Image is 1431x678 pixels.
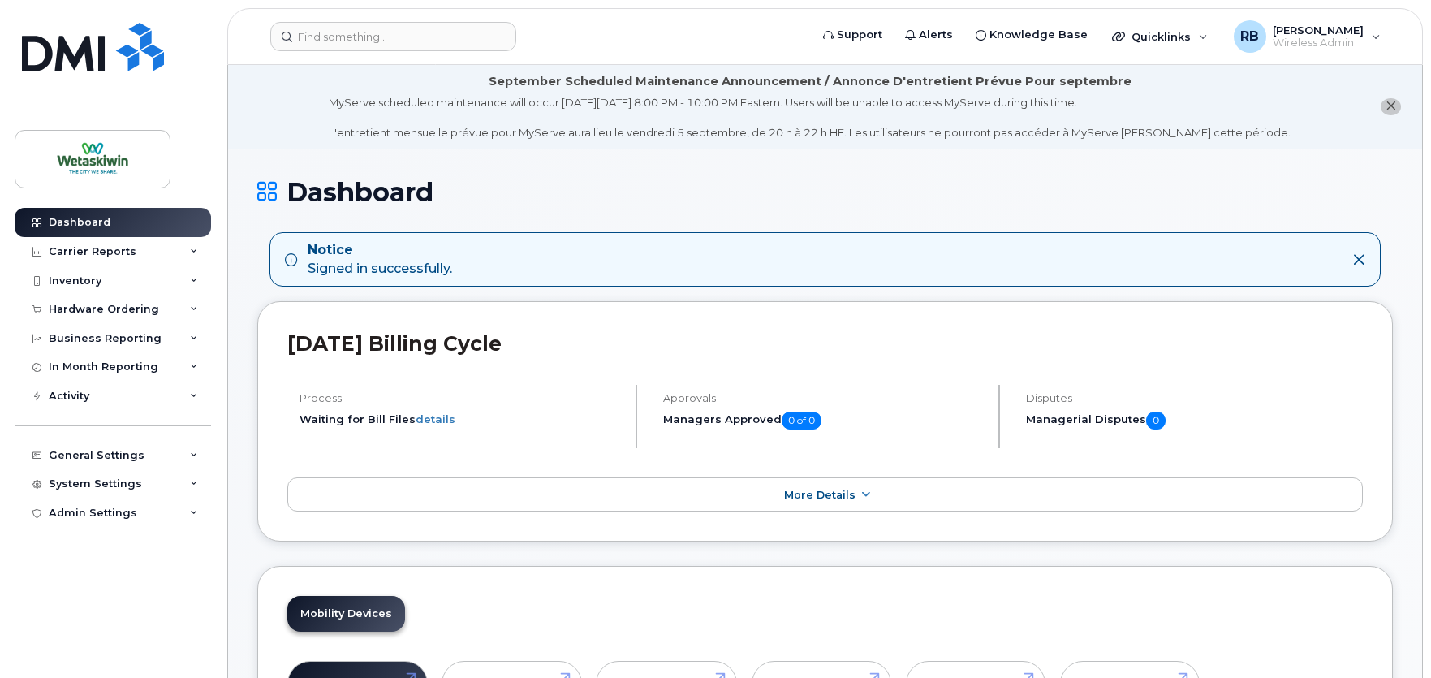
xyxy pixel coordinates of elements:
h4: Process [300,392,622,404]
div: Signed in successfully. [308,241,452,279]
button: close notification [1381,98,1401,115]
a: Mobility Devices [287,596,405,632]
h5: Managers Approved [663,412,985,430]
h4: Disputes [1026,392,1363,404]
span: 0 of 0 [782,412,821,430]
div: September Scheduled Maintenance Announcement / Annonce D'entretient Prévue Pour septembre [489,73,1131,90]
h4: Approvals [663,392,985,404]
h2: [DATE] Billing Cycle [287,331,1363,356]
h1: Dashboard [257,178,1393,206]
a: details [416,412,455,425]
div: MyServe scheduled maintenance will occur [DATE][DATE] 8:00 PM - 10:00 PM Eastern. Users will be u... [329,95,1291,140]
h5: Managerial Disputes [1026,412,1363,430]
span: 0 [1146,412,1166,430]
span: More Details [784,489,856,501]
strong: Notice [308,241,452,260]
li: Waiting for Bill Files [300,412,622,427]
